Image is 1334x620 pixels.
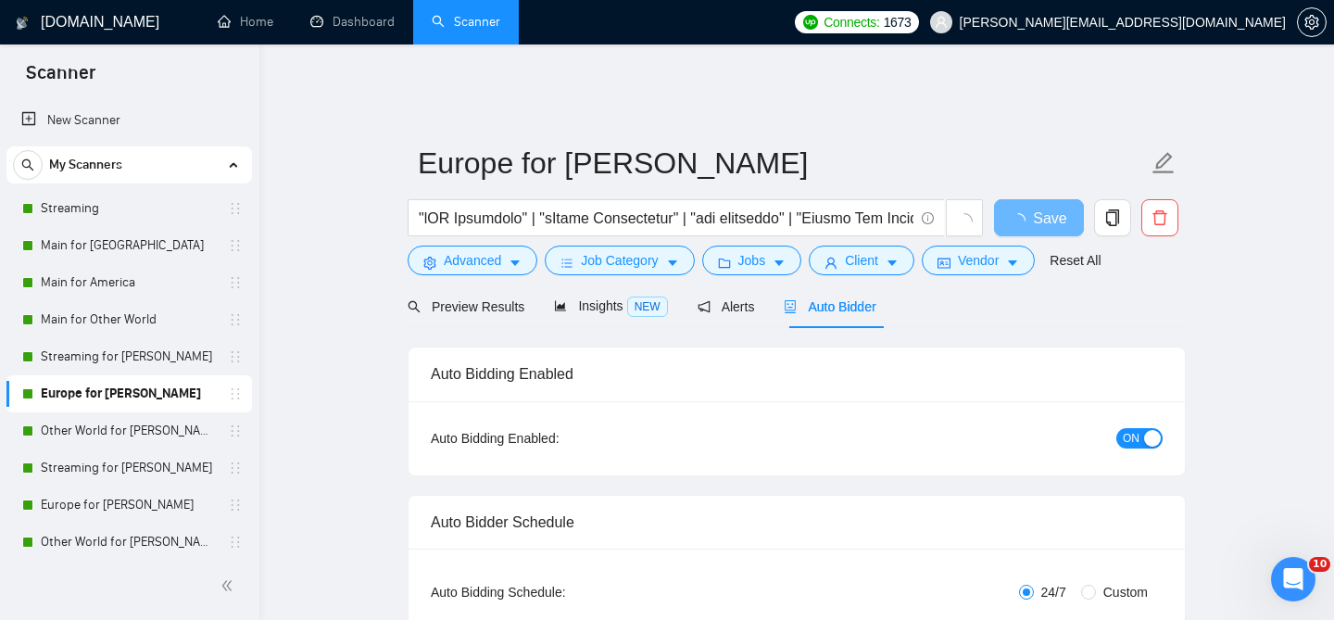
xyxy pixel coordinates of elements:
[41,338,217,375] a: Streaming for [PERSON_NAME]
[1298,15,1326,30] span: setting
[41,227,217,264] a: Main for [GEOGRAPHIC_DATA]
[41,524,217,561] a: Other World for [PERSON_NAME]
[310,14,395,30] a: dashboardDashboard
[1142,209,1177,226] span: delete
[886,256,899,270] span: caret-down
[994,199,1084,236] button: Save
[718,256,731,270] span: folder
[738,250,766,271] span: Jobs
[228,461,243,475] span: holder
[824,256,837,270] span: user
[228,386,243,401] span: holder
[935,16,948,29] span: user
[803,15,818,30] img: upwork-logo.png
[824,12,879,32] span: Connects:
[809,246,914,275] button: userClientcaret-down
[1271,557,1315,601] iframe: Intercom live chat
[958,250,999,271] span: Vendor
[545,246,694,275] button: barsJob Categorycaret-down
[884,12,912,32] span: 1673
[228,498,243,512] span: holder
[938,256,950,270] span: idcard
[41,301,217,338] a: Main for Other World
[423,256,436,270] span: setting
[627,297,668,317] span: NEW
[408,246,537,275] button: settingAdvancedcaret-down
[228,275,243,290] span: holder
[14,158,42,171] span: search
[432,14,500,30] a: searchScanner
[773,256,786,270] span: caret-down
[431,348,1163,400] div: Auto Bidding Enabled
[784,299,875,314] span: Auto Bidder
[922,212,934,224] span: info-circle
[581,250,658,271] span: Job Category
[41,264,217,301] a: Main for America
[49,146,122,183] span: My Scanners
[1123,428,1139,449] span: ON
[13,150,43,180] button: search
[554,298,667,313] span: Insights
[21,102,237,139] a: New Scanner
[431,496,1163,549] div: Auto Bidder Schedule
[922,246,1035,275] button: idcardVendorcaret-down
[408,300,421,313] span: search
[956,213,973,230] span: loading
[418,140,1148,186] input: Scanner name...
[1096,582,1155,602] span: Custom
[41,487,217,524] a: Europe for [PERSON_NAME]
[218,14,273,30] a: homeHome
[11,59,110,98] span: Scanner
[784,300,797,313] span: robot
[6,102,252,139] li: New Scanner
[228,349,243,364] span: holder
[220,576,239,595] span: double-left
[419,207,913,230] input: Search Freelance Jobs...
[431,428,674,449] div: Auto Bidding Enabled:
[41,449,217,487] a: Streaming for [PERSON_NAME]
[228,424,243,438] span: holder
[41,190,217,227] a: Streaming
[698,300,711,313] span: notification
[1094,199,1131,236] button: copy
[1011,213,1033,228] span: loading
[560,256,573,270] span: bars
[1297,7,1327,37] button: setting
[509,256,522,270] span: caret-down
[1309,557,1330,572] span: 10
[1050,250,1101,271] a: Reset All
[41,375,217,412] a: Europe for [PERSON_NAME]
[1297,15,1327,30] a: setting
[228,312,243,327] span: holder
[1034,582,1074,602] span: 24/7
[1095,209,1130,226] span: copy
[1006,256,1019,270] span: caret-down
[228,201,243,216] span: holder
[1141,199,1178,236] button: delete
[41,412,217,449] a: Other World for [PERSON_NAME]
[666,256,679,270] span: caret-down
[698,299,755,314] span: Alerts
[16,8,29,38] img: logo
[431,582,674,602] div: Auto Bidding Schedule:
[228,535,243,550] span: holder
[444,250,501,271] span: Advanced
[1033,207,1066,230] span: Save
[228,238,243,253] span: holder
[554,299,567,312] span: area-chart
[408,299,524,314] span: Preview Results
[845,250,878,271] span: Client
[1152,151,1176,175] span: edit
[702,246,802,275] button: folderJobscaret-down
